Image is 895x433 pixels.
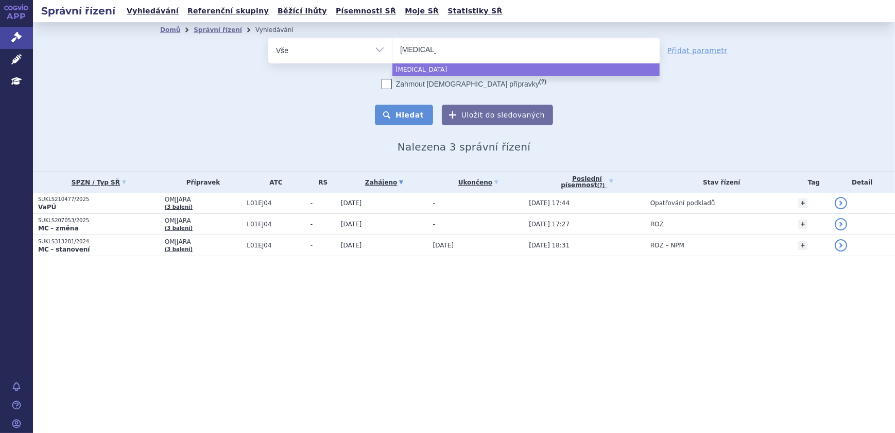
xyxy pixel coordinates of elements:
p: SUKLS210477/2025 [38,196,160,203]
a: + [798,198,807,208]
strong: MC - změna [38,225,78,232]
th: Stav řízení [645,172,793,193]
a: Přidat parametr [667,45,728,56]
span: ROZ [650,221,664,228]
a: SPZN / Typ SŘ [38,175,160,190]
span: - [311,221,336,228]
a: Písemnosti SŘ [333,4,399,18]
span: Nalezena 3 správní řízení [398,141,530,153]
abbr: (?) [539,78,546,85]
a: + [798,241,807,250]
a: Správní řízení [194,26,242,34]
li: [MEDICAL_DATA] [392,63,660,76]
span: [DATE] [433,242,454,249]
span: - [433,199,435,207]
strong: MC - stanovení [38,246,90,253]
a: Statistiky SŘ [444,4,505,18]
li: Vyhledávání [255,22,307,38]
a: Vyhledávání [124,4,182,18]
span: [DATE] [341,242,362,249]
th: ATC [242,172,305,193]
span: OMJJARA [165,238,242,245]
a: Referenční skupiny [184,4,272,18]
label: Zahrnout [DEMOGRAPHIC_DATA] přípravky [382,79,546,89]
h2: Správní řízení [33,4,124,18]
a: Běžící lhůty [274,4,330,18]
a: (3 balení) [165,204,193,210]
span: - [311,199,336,207]
span: L01EJ04 [247,221,305,228]
span: ROZ – NPM [650,242,684,249]
a: Ukončeno [433,175,524,190]
a: (3 balení) [165,225,193,231]
th: Detail [830,172,895,193]
span: L01EJ04 [247,199,305,207]
a: detail [835,239,847,252]
p: SUKLS207053/2025 [38,217,160,224]
span: [DATE] [341,221,362,228]
a: Moje SŘ [402,4,442,18]
abbr: (?) [597,182,605,189]
span: [DATE] 18:31 [529,242,570,249]
th: Tag [793,172,830,193]
a: Domů [160,26,180,34]
a: (3 balení) [165,246,193,252]
span: OMJJARA [165,196,242,203]
span: [DATE] [341,199,362,207]
a: detail [835,218,847,230]
th: RS [305,172,336,193]
a: Zahájeno [341,175,428,190]
span: - [311,242,336,249]
span: - [433,221,435,228]
strong: VaPÚ [38,204,56,211]
a: Poslednípísemnost(?) [529,172,645,193]
span: Opatřování podkladů [650,199,715,207]
button: Hledat [375,105,433,125]
span: L01EJ04 [247,242,305,249]
span: OMJJARA [165,217,242,224]
a: detail [835,197,847,209]
span: [DATE] 17:27 [529,221,570,228]
p: SUKLS313281/2024 [38,238,160,245]
span: [DATE] 17:44 [529,199,570,207]
a: + [798,220,807,229]
button: Uložit do sledovaných [442,105,553,125]
th: Přípravek [160,172,242,193]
